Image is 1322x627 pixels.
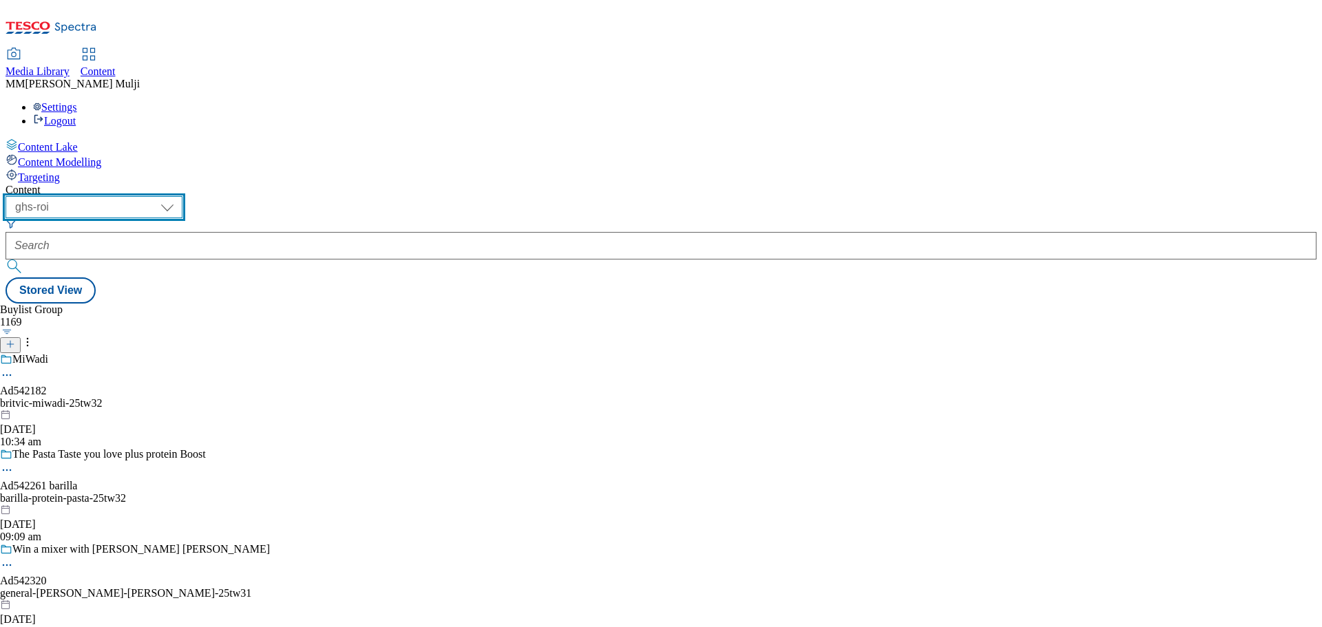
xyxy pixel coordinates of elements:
[12,353,48,365] div: MiWadi
[6,138,1316,153] a: Content Lake
[18,141,78,153] span: Content Lake
[6,169,1316,184] a: Targeting
[6,65,70,77] span: Media Library
[18,171,60,183] span: Targeting
[33,101,77,113] a: Settings
[81,49,116,78] a: Content
[6,184,1316,196] div: Content
[33,115,76,127] a: Logout
[25,78,140,89] span: [PERSON_NAME] Mulji
[6,277,96,304] button: Stored View
[6,153,1316,169] a: Content Modelling
[6,78,25,89] span: MM
[81,65,116,77] span: Content
[6,49,70,78] a: Media Library
[6,232,1316,259] input: Search
[6,218,17,229] svg: Search Filters
[18,156,101,168] span: Content Modelling
[12,448,206,460] div: The Pasta Taste you love plus protein Boost
[12,543,270,555] div: Win a mixer with [PERSON_NAME] [PERSON_NAME]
